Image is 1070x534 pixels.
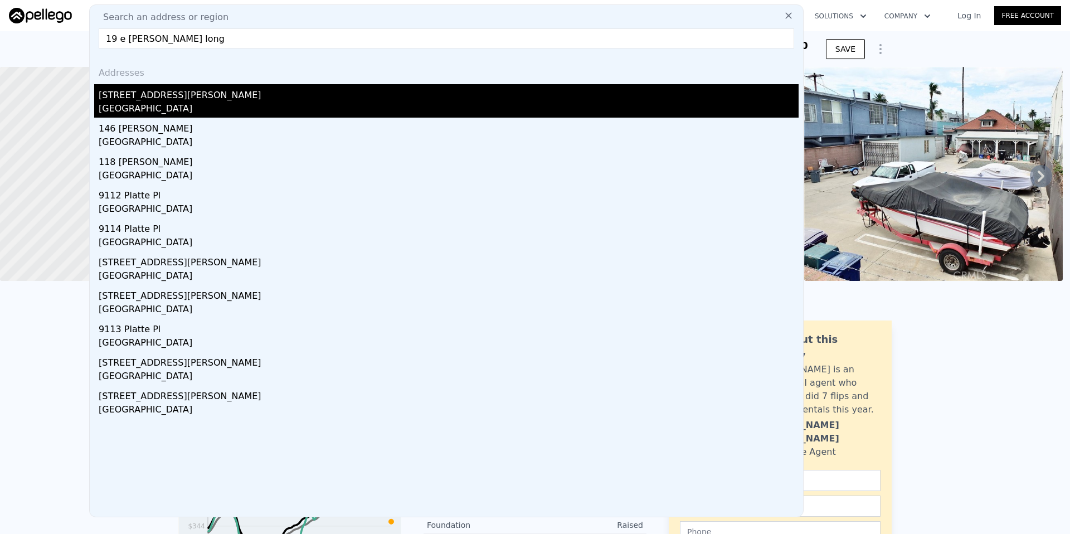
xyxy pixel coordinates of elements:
[806,6,876,26] button: Solutions
[94,57,799,84] div: Addresses
[9,8,72,23] img: Pellego
[535,520,643,531] div: Raised
[99,218,799,236] div: 9114 Platte Pl
[99,403,799,419] div: [GEOGRAPHIC_DATA]
[99,336,799,352] div: [GEOGRAPHIC_DATA]
[99,102,799,118] div: [GEOGRAPHIC_DATA]
[99,151,799,169] div: 118 [PERSON_NAME]
[99,318,799,336] div: 9113 Platte Pl
[994,6,1061,25] a: Free Account
[944,10,994,21] a: Log In
[99,236,799,251] div: [GEOGRAPHIC_DATA]
[826,39,865,59] button: SAVE
[99,135,799,151] div: [GEOGRAPHIC_DATA]
[756,363,881,416] div: [PERSON_NAME] is an active local agent who personally did 7 flips and bought 3 rentals this year.
[756,419,881,445] div: [PERSON_NAME] [PERSON_NAME]
[94,11,228,24] span: Search an address or region
[99,352,799,370] div: [STREET_ADDRESS][PERSON_NAME]
[99,251,799,269] div: [STREET_ADDRESS][PERSON_NAME]
[804,67,1063,281] img: Sale: 167703380 Parcel: 46842814
[99,202,799,218] div: [GEOGRAPHIC_DATA]
[756,332,881,363] div: Ask about this property
[99,285,799,303] div: [STREET_ADDRESS][PERSON_NAME]
[99,370,799,385] div: [GEOGRAPHIC_DATA]
[99,169,799,185] div: [GEOGRAPHIC_DATA]
[99,84,799,102] div: [STREET_ADDRESS][PERSON_NAME]
[188,522,205,530] tspan: $344
[99,269,799,285] div: [GEOGRAPHIC_DATA]
[99,28,794,48] input: Enter an address, city, region, neighborhood or zip code
[99,118,799,135] div: 146 [PERSON_NAME]
[876,6,940,26] button: Company
[869,38,892,60] button: Show Options
[427,520,535,531] div: Foundation
[99,303,799,318] div: [GEOGRAPHIC_DATA]
[99,385,799,403] div: [STREET_ADDRESS][PERSON_NAME]
[99,185,799,202] div: 9112 Platte Pl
